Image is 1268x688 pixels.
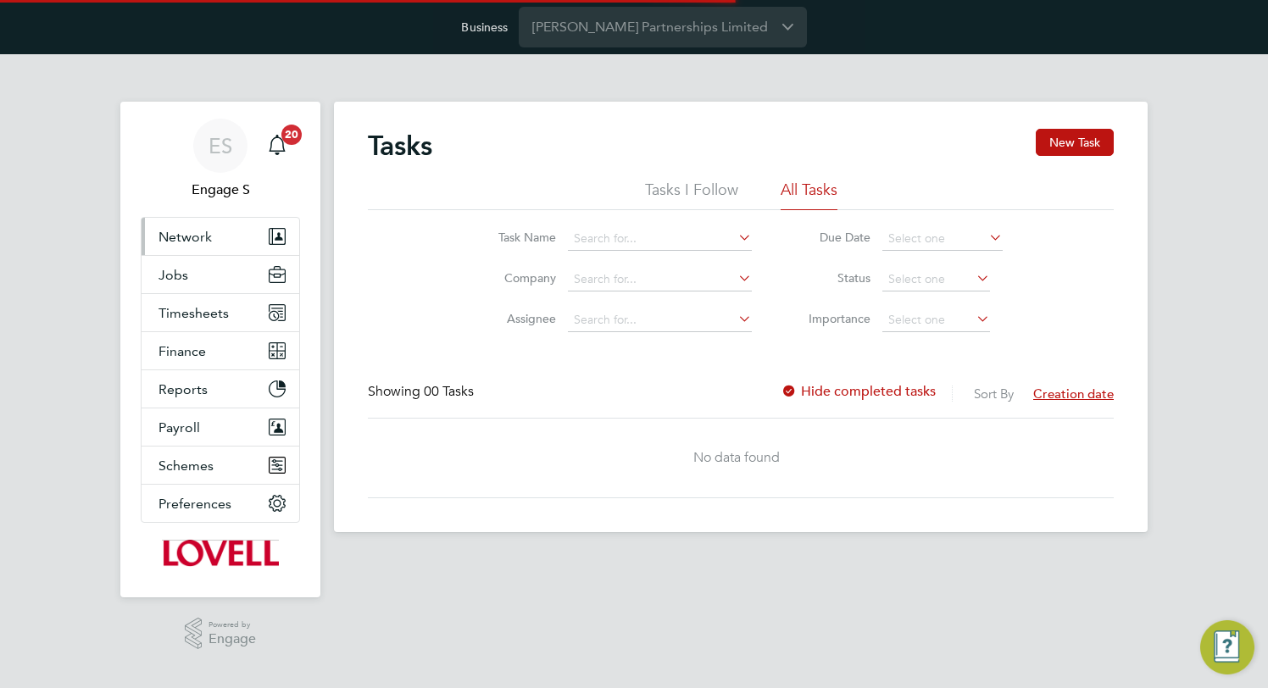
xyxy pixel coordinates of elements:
[480,230,556,245] label: Task Name
[368,129,432,163] h2: Tasks
[781,383,936,400] label: Hide completed tasks
[142,447,299,484] button: Schemes
[142,256,299,293] button: Jobs
[185,618,257,650] a: Powered byEngage
[162,540,278,567] img: lovell-logo-retina.png
[645,180,738,210] li: Tasks I Follow
[141,540,300,567] a: Go to home page
[158,343,206,359] span: Finance
[209,632,256,646] span: Engage
[974,386,1014,402] label: Sort By
[142,332,299,369] button: Finance
[209,135,232,157] span: ES
[158,267,188,283] span: Jobs
[568,308,752,332] input: Search for...
[142,408,299,446] button: Payroll
[141,119,300,200] a: ESEngage S
[1200,620,1254,674] button: Engage Resource Center
[260,119,294,173] a: 20
[794,311,870,326] label: Importance
[424,383,474,400] span: 00 Tasks
[1036,129,1114,156] button: New Task
[882,268,990,291] input: Select one
[158,381,208,397] span: Reports
[141,180,300,200] span: Engage S
[142,294,299,331] button: Timesheets
[158,305,229,321] span: Timesheets
[158,458,214,474] span: Schemes
[794,270,870,286] label: Status
[281,125,302,145] span: 20
[568,227,752,251] input: Search for...
[480,311,556,326] label: Assignee
[794,230,870,245] label: Due Date
[368,449,1105,467] div: No data found
[209,618,256,632] span: Powered by
[461,19,508,35] label: Business
[142,218,299,255] button: Network
[158,496,231,512] span: Preferences
[120,102,320,597] nav: Main navigation
[568,268,752,291] input: Search for...
[368,383,477,401] div: Showing
[781,180,837,210] li: All Tasks
[142,485,299,522] button: Preferences
[1033,386,1114,402] span: Creation date
[480,270,556,286] label: Company
[882,308,990,332] input: Select one
[158,229,212,245] span: Network
[142,370,299,408] button: Reports
[882,227,1003,251] input: Select one
[158,419,200,436] span: Payroll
